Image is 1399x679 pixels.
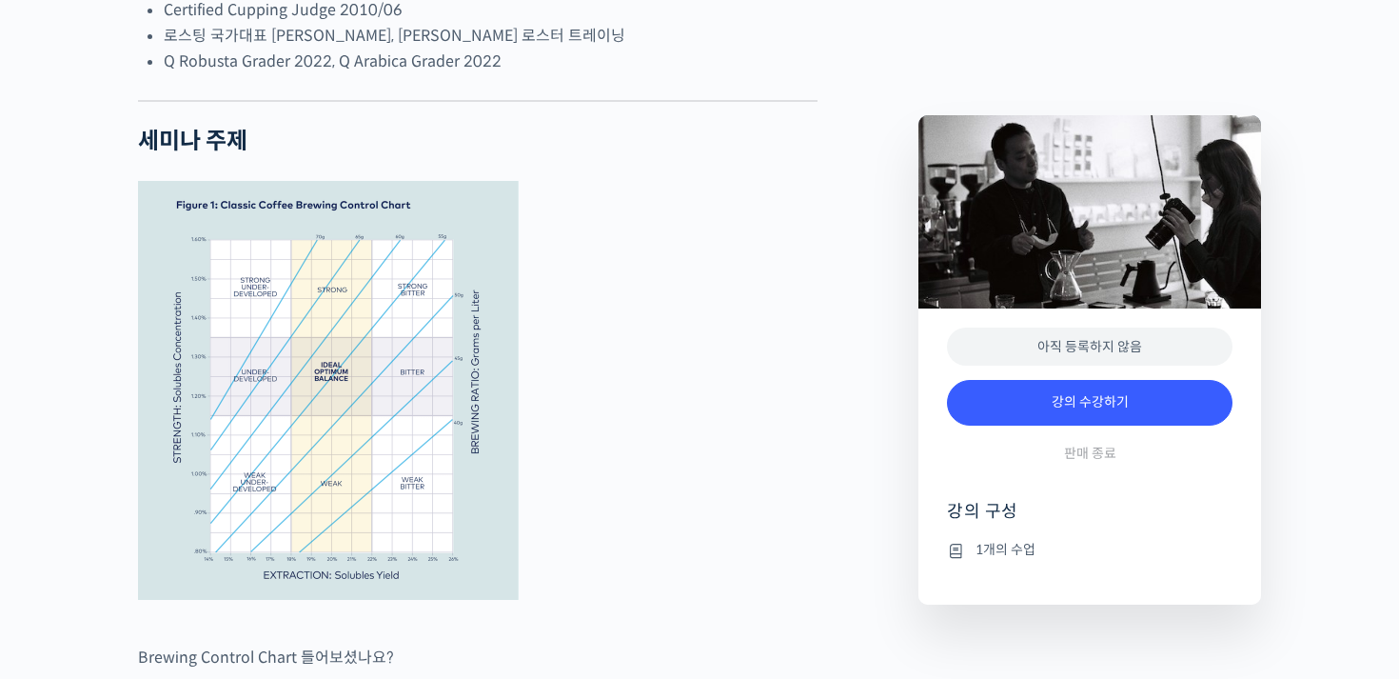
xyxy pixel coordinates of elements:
h4: 강의 구성 [947,500,1232,538]
a: 강의 수강하기 [947,380,1232,426]
a: 설정 [246,521,365,569]
span: 대화 [174,550,197,566]
strong: 세미나 주제 [138,127,247,155]
span: 판매 종료 [1064,445,1116,463]
p: Brewing Control Chart 들어보셨나요? [138,645,818,670]
span: 설정 [294,549,317,565]
div: 아직 등록하지 않음 [947,328,1232,367]
a: 대화 [126,521,246,569]
span: 홈 [60,549,71,565]
li: 1개의 수업 [947,539,1232,562]
li: Q Robusta Grader 2022, Q Arabica Grader 2022 [164,49,818,74]
a: 홈 [6,521,126,569]
li: 로스팅 국가대표 [PERSON_NAME], [PERSON_NAME] 로스터 트레이닝 [164,23,818,49]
